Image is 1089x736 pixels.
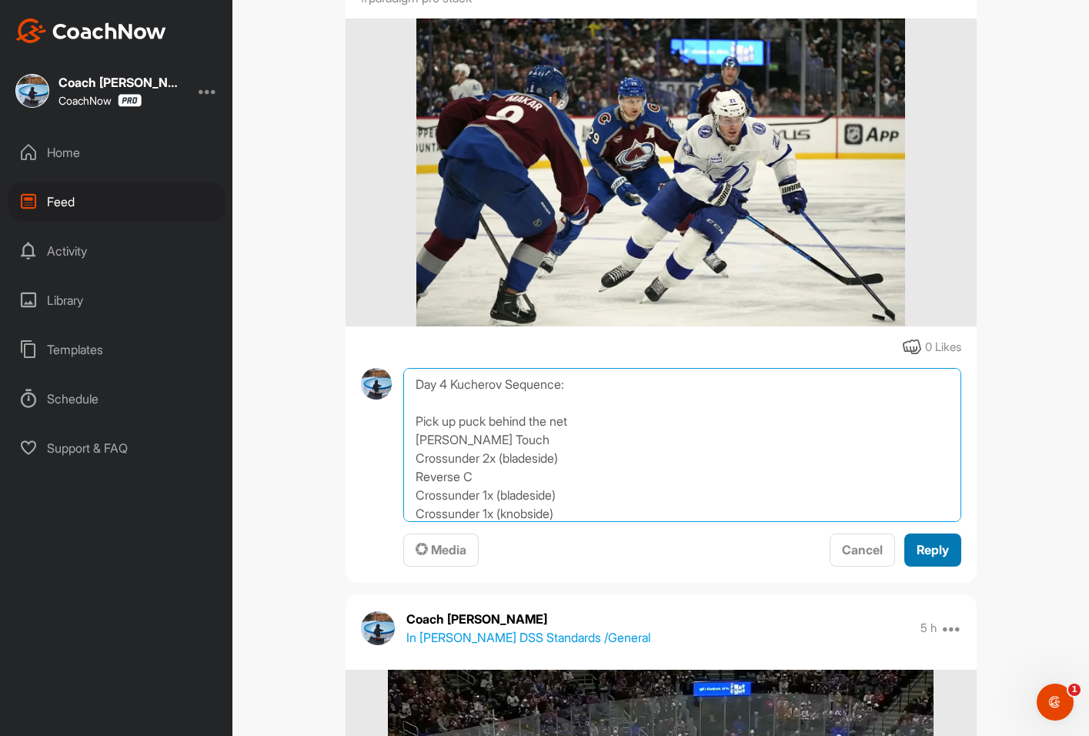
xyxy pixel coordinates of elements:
[830,534,895,567] button: Cancel
[58,94,142,107] div: CoachNow
[8,380,225,418] div: Schedule
[925,339,961,356] div: 0 Likes
[917,542,949,557] span: Reply
[361,368,393,400] img: avatar
[15,18,166,43] img: CoachNow
[1068,684,1081,696] span: 1
[8,133,225,172] div: Home
[842,542,883,557] span: Cancel
[406,628,650,647] p: In [PERSON_NAME] DSS Standards / General
[8,281,225,319] div: Library
[58,76,182,89] div: Coach [PERSON_NAME]
[8,232,225,270] div: Activity
[416,542,466,557] span: Media
[8,429,225,467] div: Support & FAQ
[361,611,395,645] img: avatar
[920,621,937,636] p: 5 h
[8,330,225,369] div: Templates
[403,534,479,567] button: Media
[8,182,225,221] div: Feed
[904,534,961,567] button: Reply
[15,74,49,108] img: square_9c4a4b4bc6844270c1d3c4487770f3a3.jpg
[406,610,650,628] p: Coach [PERSON_NAME]
[416,18,905,326] img: media
[118,94,142,107] img: CoachNow Pro
[403,368,960,522] textarea: Day 4 Kucherov Sequence: Pick up puck behind the net [PERSON_NAME] Touch Crossunder 2x (bladeside...
[1037,684,1074,721] iframe: Intercom live chat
